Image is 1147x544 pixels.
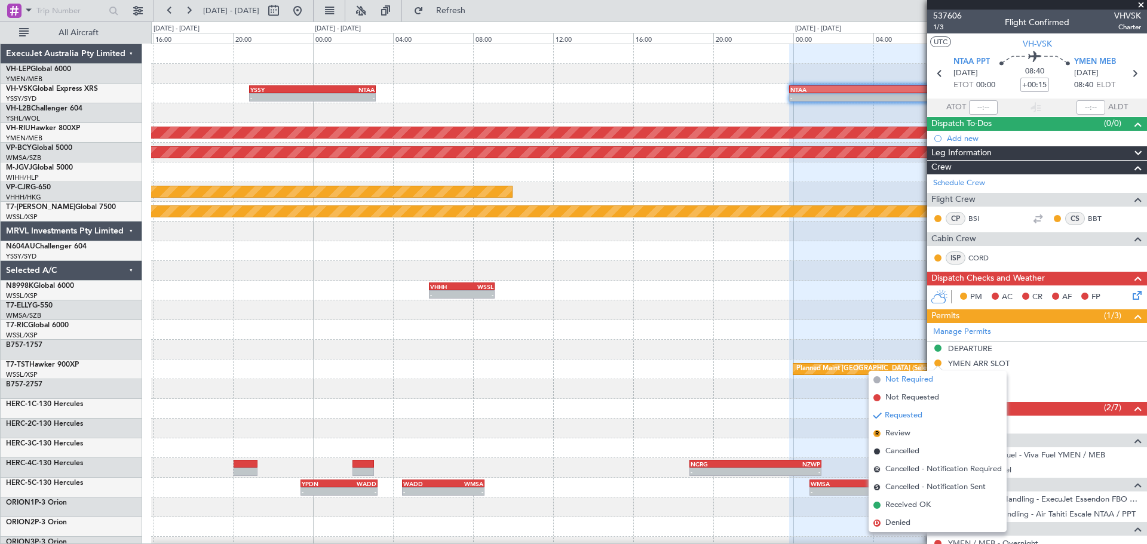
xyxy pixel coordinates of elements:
a: WSSL/XSP [6,331,38,340]
span: N8998K [6,282,33,290]
div: NZWP [755,460,820,468]
div: WMSA [443,480,483,487]
span: S [873,484,881,491]
div: - [755,468,820,475]
span: R [873,430,881,437]
span: ATOT [946,102,966,113]
a: T7-RICGlobal 6000 [6,322,69,329]
div: WMSA [811,480,858,487]
div: DEPARTURE [948,343,992,354]
span: 08:40 [1074,79,1093,91]
a: HERC-2C-130 Hercules [6,420,83,428]
span: VH-RIU [6,125,30,132]
span: Review [885,428,910,439]
span: T7-[PERSON_NAME] [6,204,75,211]
span: Cancelled - Notification Sent [885,481,986,493]
a: BSI [968,213,995,224]
div: YPDN [302,480,339,487]
span: VH-VSK [6,85,32,93]
span: NTAA PPT [953,56,990,68]
div: Add new [947,389,1141,399]
a: HERC-5C-130 Hercules [6,480,83,487]
div: - [302,488,339,495]
span: Charter [1114,22,1141,32]
div: - [312,94,375,101]
a: ORION1P-3 Orion [6,499,67,506]
span: HERC-5 [6,480,32,487]
a: T7-TSTHawker 900XP [6,361,79,368]
span: HERC-2 [6,420,32,428]
a: YSSY/SYD [6,94,36,103]
span: Refresh [426,7,476,15]
span: (1/3) [1104,309,1121,322]
div: [DATE] - [DATE] [795,24,841,34]
div: - [443,488,483,495]
span: FP [1091,291,1100,303]
a: WSSL/XSP [6,213,38,222]
span: VH-L2B [6,105,31,112]
a: WSSL/XSP [6,370,38,379]
div: VCRI [858,480,905,487]
a: CORD [968,253,995,263]
div: 12:00 [553,33,633,44]
div: 20:00 [233,33,313,44]
span: 00:00 [976,79,995,91]
span: Requested [885,410,922,422]
div: 20:00 [713,33,793,44]
span: [DATE] - [DATE] [203,5,259,16]
span: Permits [931,309,959,323]
span: T7-TST [6,361,29,368]
div: 16:00 [153,33,233,44]
span: ORION2 [6,519,35,526]
div: [DATE] - [DATE] [154,24,200,34]
div: - [462,291,493,298]
span: N604AU [6,243,35,250]
div: YMEN ARR SLOT [948,358,1010,368]
div: - [879,94,967,101]
span: ALDT [1108,102,1128,113]
span: T7-RIC [6,322,28,329]
a: WSSL/XSP [6,291,38,300]
input: --:-- [969,100,998,115]
a: N604AUChallenger 604 [6,243,87,250]
span: All Aircraft [31,29,126,37]
a: NTAA / PPT - Handling - Air Tahiti Escale NTAA / PPT [948,509,1136,519]
a: VP-BCYGlobal 5000 [6,145,72,152]
div: Flight Confirmed [1005,16,1069,29]
div: CP [946,212,965,225]
span: Dispatch Checks and Weather [931,272,1045,285]
span: Cancelled [885,445,919,457]
a: YMEN/MEB [6,134,42,143]
a: N8998KGlobal 6000 [6,282,74,290]
div: - [250,94,312,101]
a: VP-CJRG-650 [6,184,51,191]
button: UTC [930,36,951,47]
div: YSSY [250,86,312,93]
a: HERC-4C-130 Hercules [6,460,83,467]
span: R [873,466,881,473]
a: YMEN / MEB - Handling - ExecuJet Essendon FBO YMEN / MEB [948,494,1141,504]
div: 04:00 [873,33,953,44]
div: NCRG [691,460,756,468]
span: HERC-4 [6,460,32,467]
a: T7-[PERSON_NAME]Global 7500 [6,204,116,211]
a: T7-ELLYG-550 [6,302,53,309]
button: All Aircraft [13,23,130,42]
span: Cabin Crew [931,232,976,246]
span: (0/0) [1104,117,1121,130]
span: HERC-1 [6,401,32,408]
a: WMSA/SZB [6,311,41,320]
a: Schedule Crew [933,177,985,189]
a: WMSA/SZB [6,153,41,162]
a: VH-L2BChallenger 604 [6,105,82,112]
div: Planned Maint [GEOGRAPHIC_DATA] (Seletar) [796,360,937,378]
div: VHHH [430,283,462,290]
span: VP-CJR [6,184,30,191]
a: VH-RIUHawker 800XP [6,125,80,132]
div: - [339,488,376,495]
a: VH-LEPGlobal 6000 [6,66,71,73]
a: B757-1757 [6,342,42,349]
span: VH-VSK [1023,38,1052,50]
div: WADD [403,480,443,487]
a: HERC-3C-130 Hercules [6,440,83,447]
